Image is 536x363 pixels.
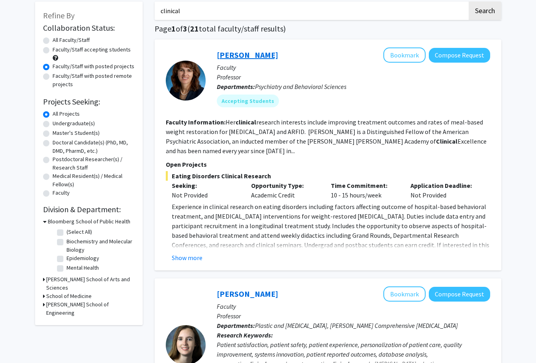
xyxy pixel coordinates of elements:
p: Professor [217,311,490,321]
h1: Page of ( total faculty/staff results) [155,24,501,34]
span: 21 [190,24,199,34]
h3: [PERSON_NAME] School of Arts and Sciences [46,275,135,292]
b: Departments: [217,83,255,91]
span: 3 [183,24,187,34]
button: Compose Request to Michele Manahan [429,287,490,302]
p: Open Projects [166,160,490,169]
a: [PERSON_NAME] [217,289,278,299]
h3: Bloomberg School of Public Health [48,217,130,226]
label: Faculty/Staff with posted remote projects [53,72,135,89]
label: Postdoctoral Researcher(s) / Research Staff [53,155,135,172]
fg-read-more: Her research interests include improving treatment outcomes and rates of meal-based weight restor... [166,118,487,155]
label: All Projects [53,110,80,118]
a: [PERSON_NAME] [217,50,278,60]
h2: Division & Department: [43,205,135,214]
span: Eating Disorders Clinical Research [166,171,490,181]
button: Add Michele Manahan to Bookmarks [383,286,426,302]
span: Psychiatry and Behavioral Sciences [255,83,346,91]
label: Master's Student(s) [53,129,100,137]
span: 1 [171,24,176,34]
button: Compose Request to Angela Guarda [429,48,490,63]
mat-chip: Accepting Students [217,95,279,107]
p: Seeking: [172,181,240,190]
input: Search Keywords [155,2,467,20]
label: Mental Health [67,264,99,272]
span: Experience in clinical research on eating disorders including factors affecting outcome of hospit... [172,203,489,268]
b: Research Keywords: [217,331,273,339]
p: Application Deadline: [410,181,478,190]
span: Refine By [43,10,75,20]
label: Faculty/Staff accepting students [53,45,131,54]
button: Add Angela Guarda to Bookmarks [383,47,426,63]
div: 10 - 15 hours/week [325,181,404,200]
div: Not Provided [404,181,484,200]
p: Time Commitment: [331,181,399,190]
label: Doctoral Candidate(s) (PhD, MD, DMD, PharmD, etc.) [53,138,135,155]
iframe: Chat [6,327,34,357]
label: Medical Resident(s) / Medical Fellow(s) [53,172,135,189]
label: Undergraduate(s) [53,119,95,128]
h2: Collaboration Status: [43,23,135,33]
b: Faculty Information: [166,118,226,126]
div: Not Provided [172,190,240,200]
b: Clinical [436,137,457,145]
p: Faculty [217,302,490,311]
p: Opportunity Type: [251,181,319,190]
span: Plastic and [MEDICAL_DATA], [PERSON_NAME] Comprehensive [MEDICAL_DATA] [255,322,458,329]
h3: School of Medicine [46,292,92,300]
b: Departments: [217,322,255,329]
p: Professor [217,72,490,82]
p: Faculty [217,63,490,72]
b: clinical [236,118,256,126]
h3: [PERSON_NAME] School of Engineering [46,300,135,317]
label: Epidemiology [67,254,99,262]
label: (Select All) [67,228,92,236]
label: Biochemistry and Molecular Biology [67,237,133,254]
label: All Faculty/Staff [53,36,90,44]
button: Search [469,2,501,20]
h2: Projects Seeking: [43,97,135,107]
label: Faculty/Staff with posted projects [53,62,134,71]
div: Academic Credit [245,181,325,200]
label: Faculty [53,189,70,197]
button: Show more [172,253,202,262]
